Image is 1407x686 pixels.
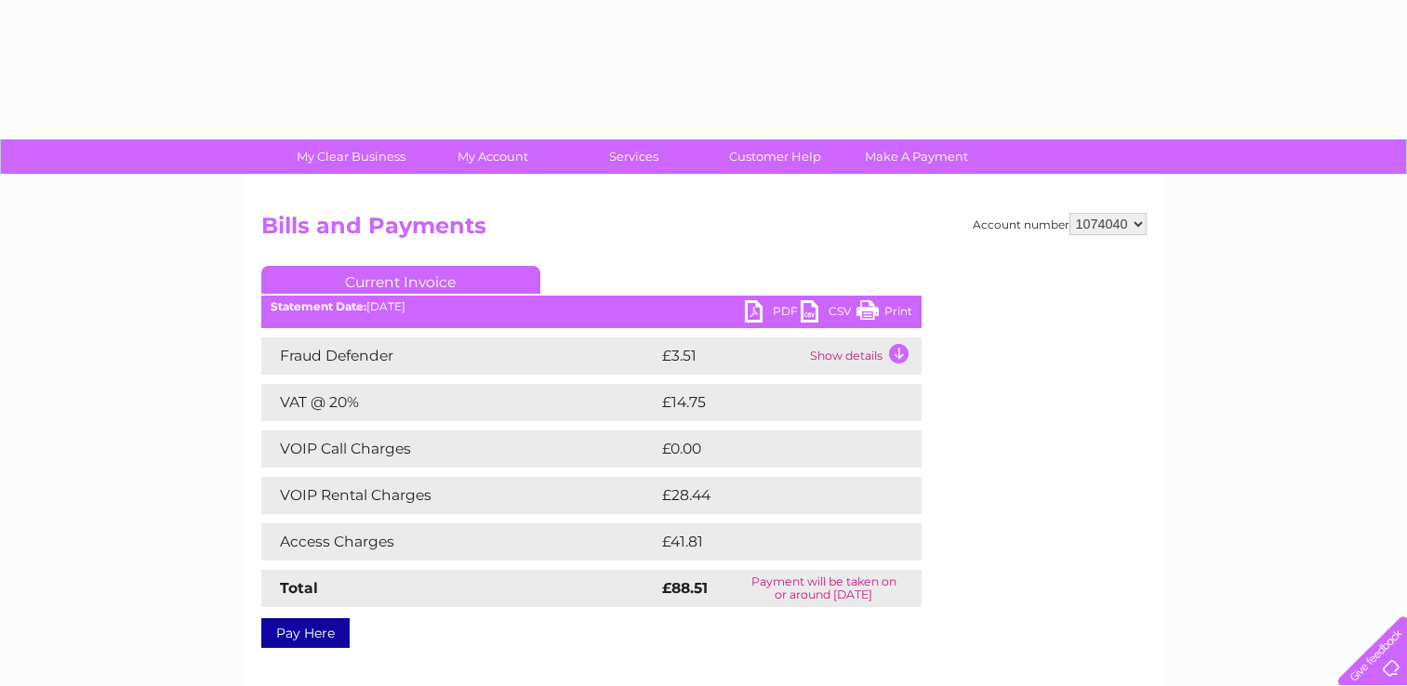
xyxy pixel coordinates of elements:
div: [DATE] [261,300,922,313]
td: Access Charges [261,523,657,561]
a: Customer Help [698,139,852,174]
td: Show details [805,337,922,375]
a: CSV [801,300,856,327]
td: VOIP Call Charges [261,430,657,468]
td: VOIP Rental Charges [261,477,657,514]
b: Statement Date: [271,299,366,313]
a: Current Invoice [261,266,540,294]
td: Fraud Defender [261,337,657,375]
a: Pay Here [261,618,350,648]
a: Services [557,139,710,174]
a: PDF [745,300,801,327]
h2: Bills and Payments [261,213,1147,248]
td: £0.00 [657,430,879,468]
td: VAT @ 20% [261,384,657,421]
td: £14.75 [657,384,883,421]
td: Payment will be taken on or around [DATE] [726,570,922,607]
div: Account number [973,213,1147,235]
a: My Account [416,139,569,174]
td: £3.51 [657,337,805,375]
strong: £88.51 [662,579,708,597]
td: £28.44 [657,477,885,514]
a: Make A Payment [840,139,993,174]
td: £41.81 [657,523,881,561]
strong: Total [280,579,318,597]
a: My Clear Business [274,139,428,174]
a: Print [856,300,912,327]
